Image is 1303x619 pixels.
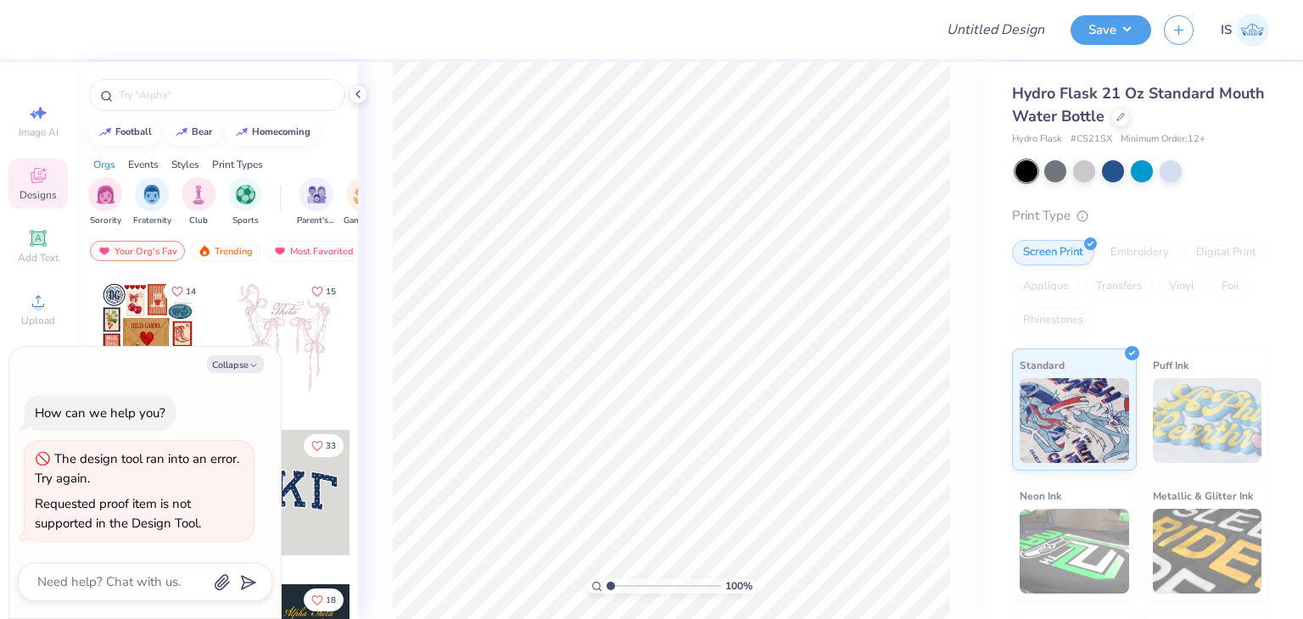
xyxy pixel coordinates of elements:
[117,86,334,103] input: Try "Alpha"
[143,185,161,204] img: Fraternity Image
[235,127,249,137] img: trend_line.gif
[190,241,260,261] div: Trending
[133,215,171,227] span: Fraternity
[232,215,259,227] span: Sports
[1012,132,1062,147] span: Hydro Flask
[1020,487,1061,505] span: Neon Ink
[21,314,55,327] span: Upload
[35,404,165,421] div: How can we help you?
[1211,274,1250,299] div: Foil
[212,157,263,172] div: Print Types
[89,120,159,145] button: football
[344,177,383,227] button: filter button
[297,177,336,227] div: filter for Parent's Weekend
[1153,509,1262,594] img: Metallic & Glitter Ink
[90,215,121,227] span: Sorority
[19,125,59,139] span: Image AI
[266,241,361,261] div: Most Favorited
[304,588,344,611] button: Like
[165,120,220,145] button: bear
[128,157,159,172] div: Events
[297,215,336,227] span: Parent's Weekend
[236,185,255,204] img: Sports Image
[175,127,188,137] img: trend_line.gif
[307,185,327,204] img: Parent's Weekend Image
[344,177,383,227] div: filter for Game Day
[96,185,115,204] img: Sorority Image
[133,177,171,227] button: filter button
[1020,509,1129,594] img: Neon Ink
[1221,20,1232,40] span: IS
[326,287,336,296] span: 15
[133,177,171,227] div: filter for Fraternity
[1236,14,1269,47] img: Ishita Singh
[304,434,344,457] button: Like
[1153,356,1188,374] span: Puff Ink
[1071,15,1151,45] button: Save
[18,251,59,265] span: Add Text
[1099,240,1180,265] div: Embroidery
[228,177,262,227] button: filter button
[297,177,336,227] button: filter button
[326,596,336,605] span: 18
[725,578,752,594] span: 100 %
[182,177,215,227] div: filter for Club
[88,177,122,227] button: filter button
[90,241,185,261] div: Your Org's Fav
[326,442,336,450] span: 33
[198,245,211,257] img: trending.gif
[1153,487,1253,505] span: Metallic & Glitter Ink
[1020,356,1065,374] span: Standard
[35,450,239,487] div: The design tool ran into an error. Try again.
[1012,206,1269,226] div: Print Type
[933,13,1058,47] input: Untitled Design
[98,127,112,137] img: trend_line.gif
[1012,240,1094,265] div: Screen Print
[354,185,373,204] img: Game Day Image
[182,177,215,227] button: filter button
[1221,14,1269,47] a: IS
[228,177,262,227] div: filter for Sports
[1071,132,1112,147] span: # CS21SX
[20,188,57,202] span: Designs
[189,185,208,204] img: Club Image
[1121,132,1205,147] span: Minimum Order: 12 +
[171,157,199,172] div: Styles
[186,287,196,296] span: 14
[35,495,201,532] div: Requested proof item is not supported in the Design Tool.
[93,157,115,172] div: Orgs
[344,215,383,227] span: Game Day
[1020,378,1129,463] img: Standard
[192,127,212,137] div: bear
[252,127,310,137] div: homecoming
[304,280,344,303] button: Like
[273,245,287,257] img: most_fav.gif
[1153,378,1262,463] img: Puff Ink
[1158,274,1205,299] div: Vinyl
[88,177,122,227] div: filter for Sorority
[1012,308,1094,333] div: Rhinestones
[1085,274,1153,299] div: Transfers
[1012,83,1265,126] span: Hydro Flask 21 Oz Standard Mouth Water Bottle
[164,280,204,303] button: Like
[1012,274,1080,299] div: Applique
[115,127,152,137] div: football
[189,215,208,227] span: Club
[207,355,264,373] button: Collapse
[98,245,111,257] img: most_fav.gif
[226,120,318,145] button: homecoming
[1185,240,1267,265] div: Digital Print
